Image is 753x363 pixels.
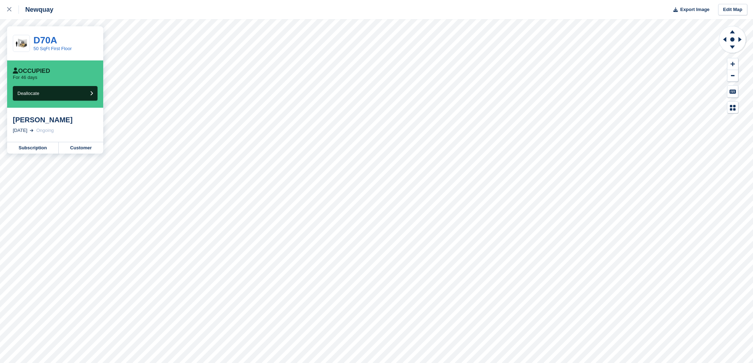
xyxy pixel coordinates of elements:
[13,75,37,80] p: For 46 days
[33,46,72,51] a: 50 SqFt First Floor
[669,4,710,16] button: Export Image
[7,142,59,154] a: Subscription
[718,4,747,16] a: Edit Map
[19,5,53,14] div: Newquay
[13,68,50,75] div: Occupied
[13,86,98,101] button: Deallocate
[13,127,27,134] div: [DATE]
[727,58,738,70] button: Zoom In
[727,86,738,97] button: Keyboard Shortcuts
[13,116,98,124] div: [PERSON_NAME]
[33,35,57,46] a: D70A
[17,91,39,96] span: Deallocate
[727,70,738,82] button: Zoom Out
[680,6,709,13] span: Export Image
[59,142,103,154] a: Customer
[727,102,738,113] button: Map Legend
[30,129,33,132] img: arrow-right-light-icn-cde0832a797a2874e46488d9cf13f60e5c3a73dbe684e267c42b8395dfbc2abf.svg
[36,127,54,134] div: Ongoing
[13,37,30,50] img: 50-sqft-unit.jpg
